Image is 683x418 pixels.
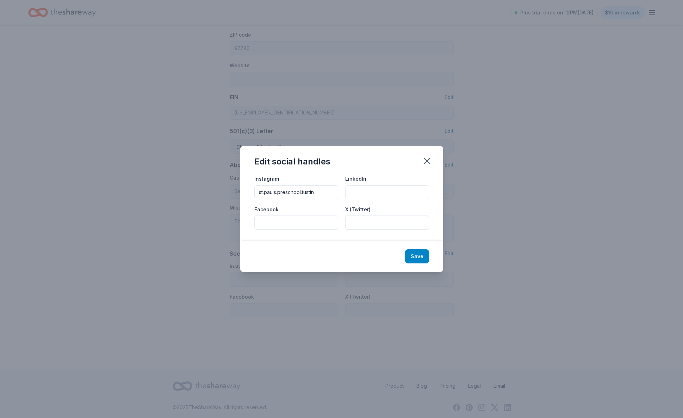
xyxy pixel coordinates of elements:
[345,175,366,182] label: LinkedIn
[254,156,330,167] div: Edit social handles
[405,249,429,263] button: Save
[345,206,371,213] label: X (Twitter)
[254,175,279,182] label: Instagram
[254,206,279,213] label: Facebook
